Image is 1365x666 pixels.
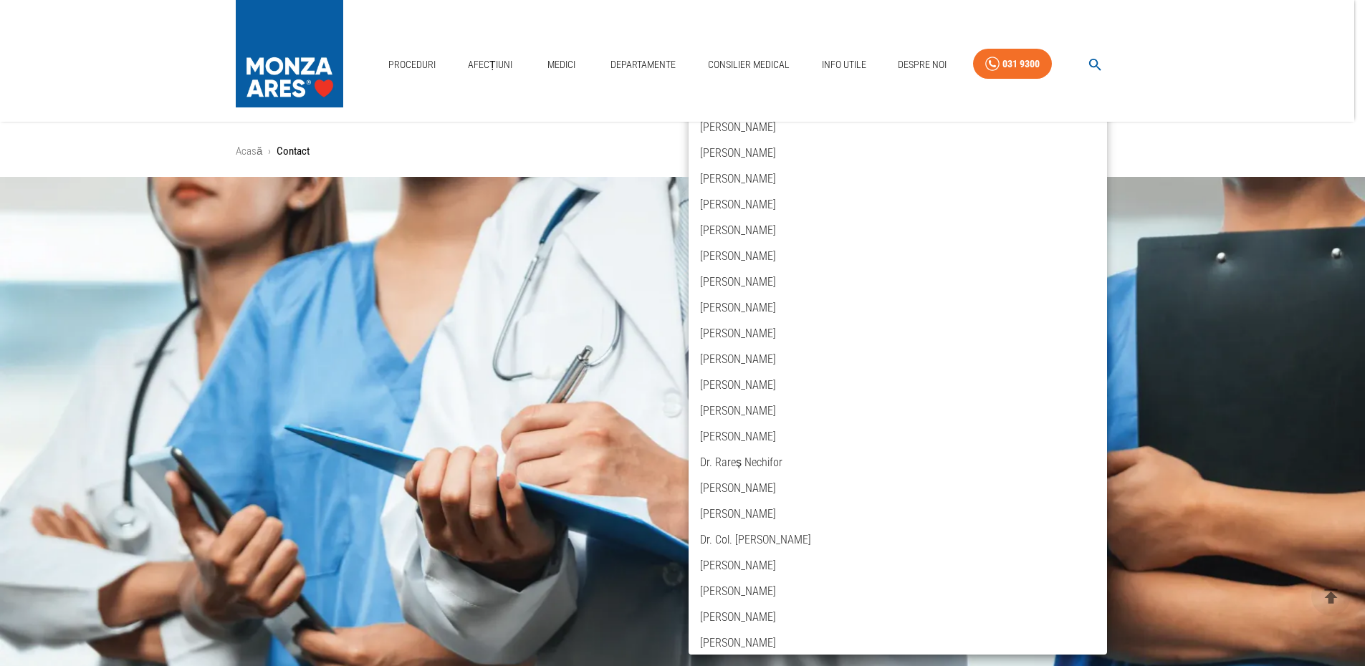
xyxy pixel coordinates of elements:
a: Consilier Medical [702,50,795,79]
li: [PERSON_NAME] [689,372,1107,398]
li: [PERSON_NAME] [689,269,1107,295]
li: [PERSON_NAME] [689,243,1107,269]
li: [PERSON_NAME] [689,192,1107,218]
li: [PERSON_NAME] [689,604,1107,630]
li: [PERSON_NAME] [689,424,1107,450]
div: 031 9300 [1002,55,1040,73]
a: Afecțiuni [462,50,518,79]
a: Despre Noi [892,50,952,79]
li: [PERSON_NAME] [689,476,1107,501]
li: Dr. Col. [PERSON_NAME] [689,527,1107,553]
li: [PERSON_NAME] [689,321,1107,347]
li: [PERSON_NAME] [689,347,1107,372]
a: Info Utile [816,50,872,79]
li: [PERSON_NAME] [689,501,1107,527]
a: Medici [538,50,584,79]
li: [PERSON_NAME] [689,166,1107,192]
li: [PERSON_NAME] [689,115,1107,140]
li: [PERSON_NAME] [689,140,1107,166]
a: Departamente [605,50,681,79]
a: Proceduri [383,50,441,79]
li: Dr. Rareș Nechifor [689,450,1107,476]
li: [PERSON_NAME] [689,630,1107,656]
li: [PERSON_NAME] [689,398,1107,424]
li: [PERSON_NAME] [689,218,1107,243]
li: [PERSON_NAME] [689,553,1107,579]
li: [PERSON_NAME] [689,295,1107,321]
button: delete [1311,576,1351,616]
li: [PERSON_NAME] [689,579,1107,604]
